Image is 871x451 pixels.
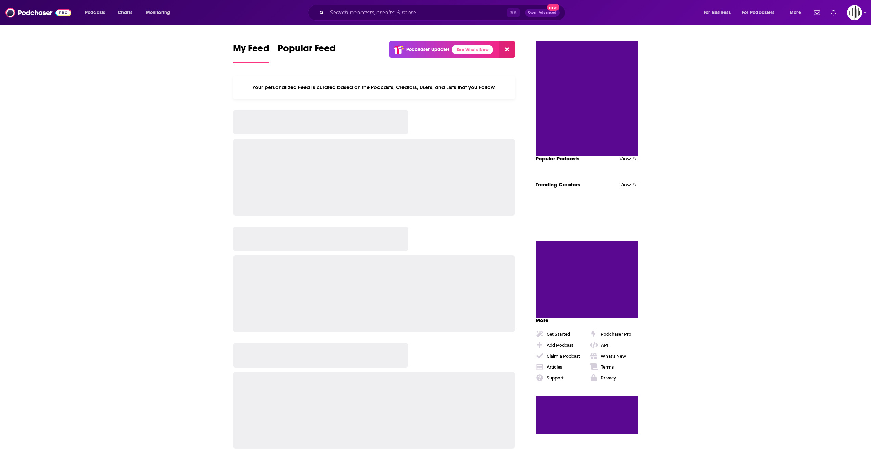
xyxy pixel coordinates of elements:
a: Popular Podcasts [536,155,579,162]
a: What's New [590,352,638,360]
a: Add Podcast [536,341,584,349]
a: Claim a Podcast [536,352,584,360]
a: API [590,341,638,349]
span: Monitoring [146,8,170,17]
span: For Business [704,8,731,17]
div: API [601,343,609,348]
img: User Profile [847,5,862,20]
button: open menu [738,7,785,18]
div: Your personalized Feed is curated based on the Podcasts, Creators, Users, and Lists that you Follow. [233,76,515,99]
a: Terms [590,363,638,371]
img: Podchaser - Follow, Share and Rate Podcasts [5,6,71,19]
input: Search podcasts, credits, & more... [327,7,507,18]
a: Support [536,374,584,382]
a: Trending Creators [536,181,580,188]
button: open menu [785,7,810,18]
div: Search podcasts, credits, & more... [315,5,572,21]
a: View All [619,181,638,188]
a: Popular Feed [278,42,336,63]
span: Logged in as gpg2 [847,5,862,20]
div: Privacy [601,375,616,381]
div: Articles [547,364,562,370]
button: open menu [141,7,179,18]
span: More [790,8,801,17]
div: Terms [601,364,614,370]
a: Privacy [590,374,638,382]
button: Show profile menu [847,5,862,20]
span: Popular Feed [278,42,336,58]
span: Podcasts [85,8,105,17]
div: Get Started [547,332,570,337]
span: More [536,317,548,323]
div: Podchaser Pro [601,332,631,337]
a: Charts [113,7,137,18]
span: For Podcasters [742,8,775,17]
span: New [547,4,559,11]
div: Claim a Podcast [547,353,580,359]
a: Articles [536,363,584,371]
div: Support [547,375,564,381]
span: ⌘ K [507,8,520,17]
button: open menu [80,7,114,18]
a: My Feed [233,42,269,63]
a: Show notifications dropdown [828,7,839,18]
span: Open Advanced [528,11,556,14]
a: Podchaser Pro [590,330,638,338]
p: Podchaser Update! [406,47,449,52]
a: View All [619,155,638,162]
button: Open AdvancedNew [525,9,560,17]
a: Show notifications dropdown [811,7,823,18]
div: Add Podcast [547,343,573,348]
span: My Feed [233,42,269,58]
div: What's New [601,353,626,359]
button: open menu [699,7,739,18]
span: Charts [118,8,132,17]
a: See What's New [452,45,493,54]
